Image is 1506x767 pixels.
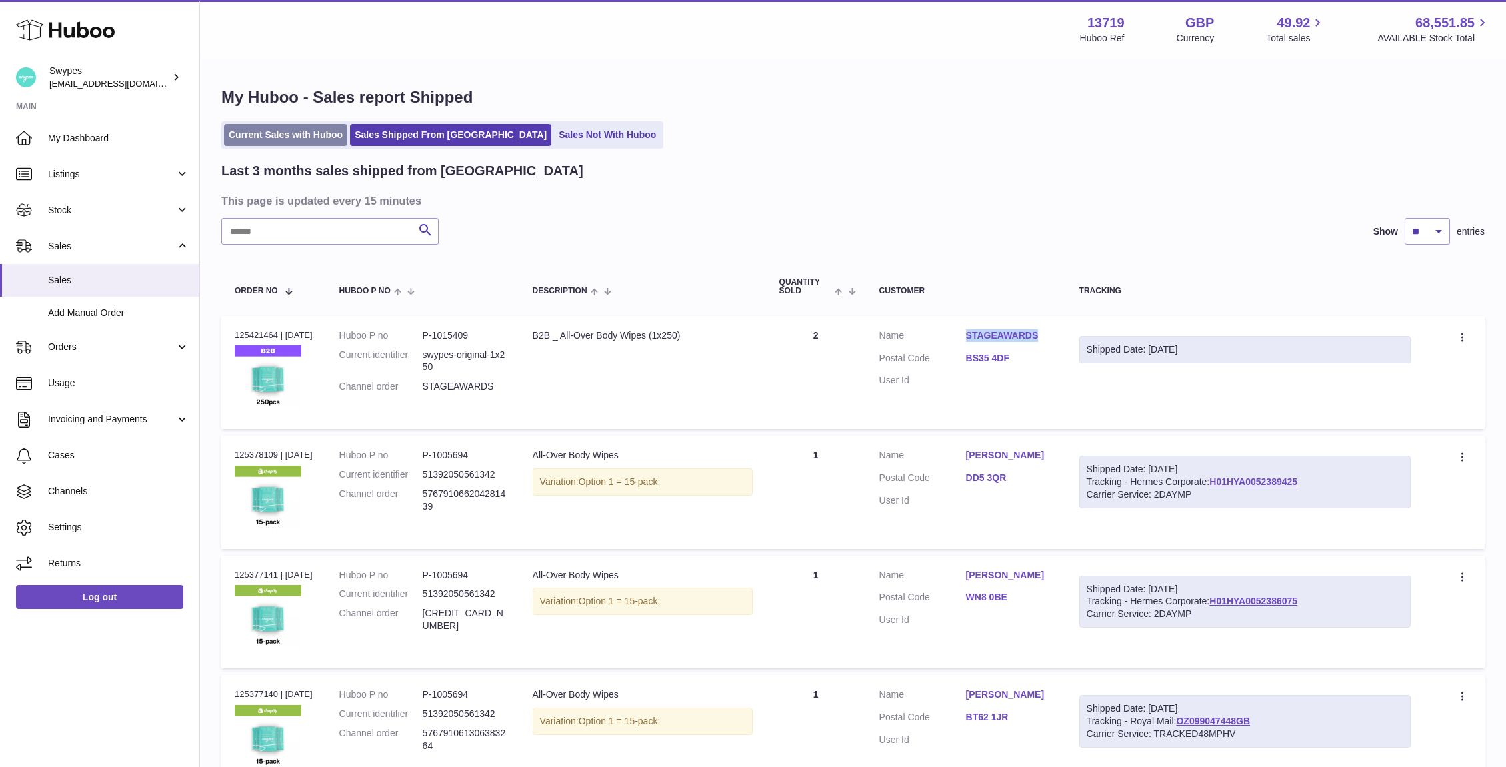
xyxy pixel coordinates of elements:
[423,708,506,720] dd: 51392050561342
[879,374,966,387] dt: User Id
[1177,32,1215,45] div: Currency
[966,329,1053,342] a: STAGEAWARDS
[423,488,506,513] dd: 576791066204281439
[339,569,423,582] dt: Huboo P no
[879,734,966,746] dt: User Id
[879,472,966,488] dt: Postal Code
[423,449,506,462] dd: P-1005694
[48,377,189,390] span: Usage
[423,569,506,582] dd: P-1005694
[579,476,661,487] span: Option 1 = 15-pack;
[235,287,278,295] span: Order No
[1087,14,1125,32] strong: 13719
[766,316,866,429] td: 2
[879,569,966,585] dt: Name
[879,614,966,626] dt: User Id
[339,287,391,295] span: Huboo P no
[235,345,301,412] img: 137191728917045.png
[423,380,506,393] dd: STAGEAWARDS
[766,436,866,548] td: 1
[235,569,313,581] div: 125377141 | [DATE]
[533,688,753,701] div: All-Over Body Wipes
[235,585,301,652] img: 137191726829119.png
[966,472,1053,484] a: DD5 3QR
[1185,14,1214,32] strong: GBP
[48,204,175,217] span: Stock
[533,588,753,615] div: Variation:
[1087,728,1404,740] div: Carrier Service: TRACKED48MPHV
[423,468,506,481] dd: 51392050561342
[16,585,183,609] a: Log out
[533,329,753,342] div: B2B _ All-Over Body Wipes (1x250)
[966,352,1053,365] a: BS35 4DF
[339,688,423,701] dt: Huboo P no
[48,168,175,181] span: Listings
[49,78,196,89] span: [EMAIL_ADDRESS][DOMAIN_NAME]
[221,87,1485,108] h1: My Huboo - Sales report Shipped
[1266,32,1325,45] span: Total sales
[1209,476,1297,487] a: H01HYA0052389425
[1373,225,1398,238] label: Show
[221,162,583,180] h2: Last 3 months sales shipped from [GEOGRAPHIC_DATA]
[1377,14,1490,45] a: 68,551.85 AVAILABLE Stock Total
[1176,716,1250,726] a: OZ099047448GB
[1087,488,1404,501] div: Carrier Service: 2DAYMP
[1087,343,1404,356] div: Shipped Date: [DATE]
[339,607,423,632] dt: Channel order
[48,521,189,534] span: Settings
[966,688,1053,701] a: [PERSON_NAME]
[879,329,966,345] dt: Name
[879,711,966,727] dt: Postal Code
[879,494,966,507] dt: User Id
[339,727,423,752] dt: Channel order
[1087,583,1404,596] div: Shipped Date: [DATE]
[879,591,966,607] dt: Postal Code
[966,449,1053,462] a: [PERSON_NAME]
[235,466,301,532] img: 137191726829119.png
[1079,576,1411,628] div: Tracking - Hermes Corporate:
[1087,608,1404,620] div: Carrier Service: 2DAYMP
[533,569,753,582] div: All-Over Body Wipes
[16,67,36,87] img: hello@swypes.co.uk
[423,588,506,600] dd: 51392050561342
[48,307,189,319] span: Add Manual Order
[1415,14,1475,32] span: 68,551.85
[1087,702,1404,715] div: Shipped Date: [DATE]
[966,569,1053,582] a: [PERSON_NAME]
[221,193,1481,208] h3: This page is updated every 15 minutes
[1277,14,1310,32] span: 49.92
[48,240,175,253] span: Sales
[48,449,189,462] span: Cases
[350,124,551,146] a: Sales Shipped From [GEOGRAPHIC_DATA]
[235,449,313,461] div: 125378109 | [DATE]
[1079,287,1411,295] div: Tracking
[339,329,423,342] dt: Huboo P no
[1266,14,1325,45] a: 49.92 Total sales
[579,716,661,726] span: Option 1 = 15-pack;
[339,449,423,462] dt: Huboo P no
[966,711,1053,724] a: BT62 1JR
[423,349,506,374] dd: swypes-original-1x250
[1457,225,1485,238] span: entries
[339,588,423,600] dt: Current identifier
[966,591,1053,604] a: WN8 0BE
[533,449,753,462] div: All-Over Body Wipes
[423,688,506,701] dd: P-1005694
[48,341,175,353] span: Orders
[879,449,966,465] dt: Name
[48,413,175,426] span: Invoicing and Payments
[533,708,753,735] div: Variation:
[1079,695,1411,748] div: Tracking - Royal Mail:
[48,274,189,287] span: Sales
[48,485,189,498] span: Channels
[879,352,966,368] dt: Postal Code
[879,688,966,704] dt: Name
[1377,32,1490,45] span: AVAILABLE Stock Total
[49,65,169,90] div: Swypes
[1209,596,1297,606] a: H01HYA0052386075
[423,329,506,342] dd: P-1015409
[879,287,1053,295] div: Customer
[339,708,423,720] dt: Current identifier
[779,278,832,295] span: Quantity Sold
[533,468,753,496] div: Variation:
